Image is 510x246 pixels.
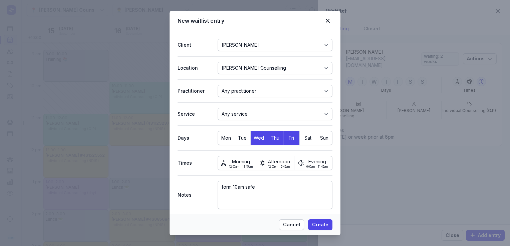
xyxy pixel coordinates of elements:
[178,110,212,118] div: Service
[308,219,332,230] button: Create
[267,131,283,145] button: Thu
[268,158,290,165] span: Afternoon
[229,158,253,165] span: Morning
[268,165,290,168] span: 12:00pm - 5:45pm
[218,156,256,170] button: Morning12:00am - 11:45am
[178,134,212,142] div: Days
[218,131,234,145] button: Mon
[178,159,212,167] div: Times
[251,133,267,143] span: Wed
[256,156,294,170] button: Afternoon12:00pm - 5:45pm
[316,131,332,145] button: Sun
[251,131,267,145] button: Wed
[178,41,212,49] div: Client
[312,221,328,229] span: Create
[234,133,250,143] span: Tue
[267,133,283,143] span: Thu
[279,219,304,230] button: Cancel
[316,133,332,143] span: Sun
[294,156,332,170] button: Evening6:00pm - 11:45pm
[283,221,300,229] span: Cancel
[283,131,299,145] button: Fri
[300,133,316,143] span: Sat
[306,165,328,168] span: 6:00pm - 11:45pm
[178,87,212,95] div: Practitioner
[300,131,316,145] button: Sat
[234,131,250,145] button: Tue
[178,191,212,199] div: Notes
[229,165,253,168] span: 12:00am - 11:45am
[283,133,299,143] span: Fri
[306,158,328,165] span: Evening
[178,64,212,72] div: Location
[218,133,234,143] span: Mon
[178,17,323,25] div: New waitlist entry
